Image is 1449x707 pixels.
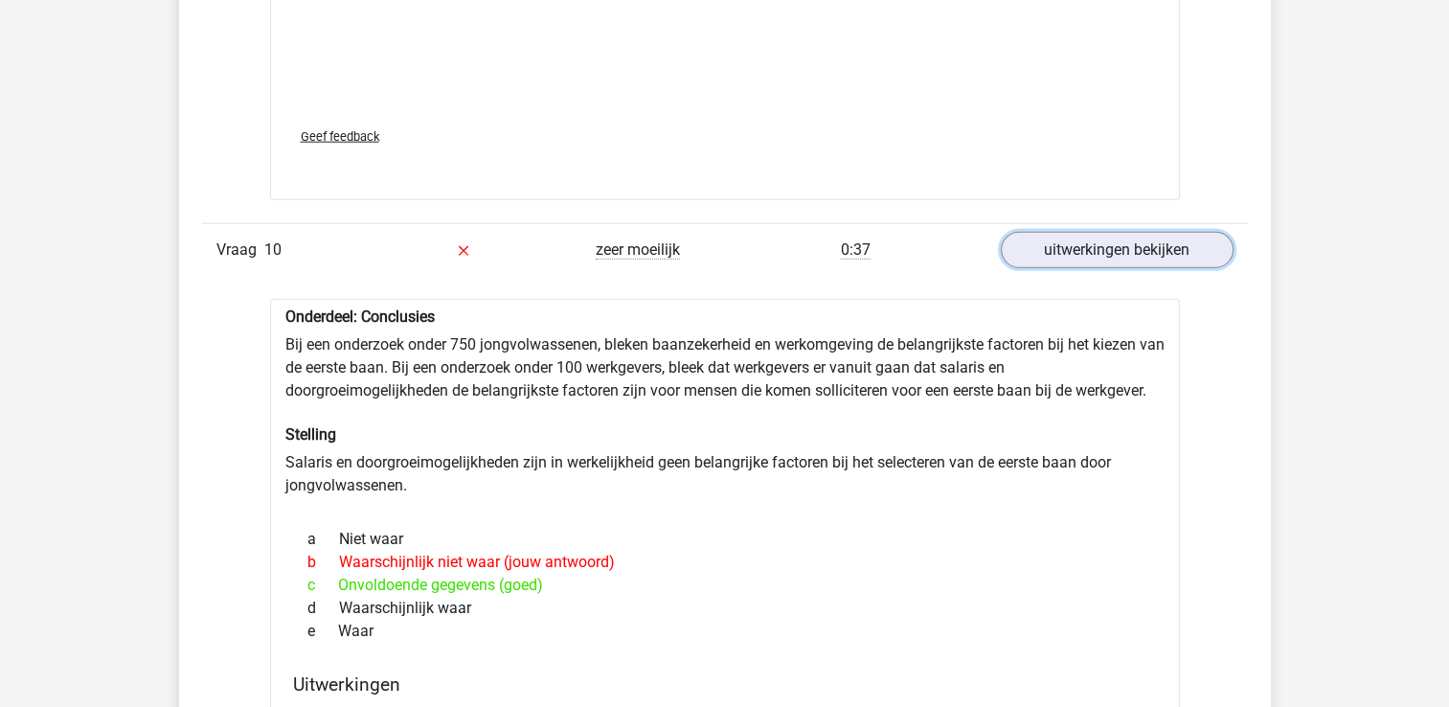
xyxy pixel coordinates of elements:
h6: Stelling [285,425,1165,444]
div: Waarschijnlijk waar [293,597,1157,620]
span: a [307,528,339,551]
span: zeer moeilijk [596,240,680,260]
span: c [307,574,338,597]
span: 0:37 [841,240,871,260]
div: Waarschijnlijk niet waar (jouw antwoord) [293,551,1157,574]
span: d [307,597,339,620]
div: Onvoldoende gegevens (goed) [293,574,1157,597]
span: Geef feedback [301,129,379,144]
a: uitwerkingen bekijken [1001,232,1234,268]
h4: Uitwerkingen [293,673,1157,696]
span: e [307,620,338,643]
div: Niet waar [293,528,1157,551]
div: Waar [293,620,1157,643]
span: b [307,551,339,574]
h6: Onderdeel: Conclusies [285,308,1165,326]
span: 10 [264,240,282,259]
span: Vraag [216,239,264,262]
